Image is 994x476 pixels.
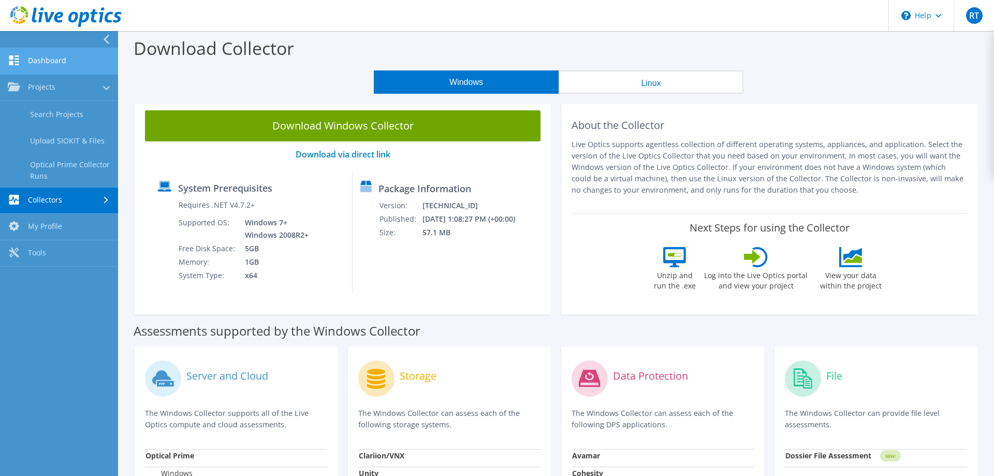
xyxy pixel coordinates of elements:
[358,408,540,430] p: The Windows Collector can assess each of the following storage systems.
[379,199,422,212] td: Version:
[785,451,871,460] strong: Dossier File Assessment
[178,255,237,269] td: Memory:
[690,222,850,234] label: Next Steps for using the Collector
[145,110,540,141] a: Download Windows Collector
[704,267,808,291] label: Log into the Live Optics portal and view your project
[145,408,327,430] p: The Windows Collector supports all of the Live Optics compute and cloud assessments.
[145,451,194,460] strong: Optical Prime
[134,36,294,60] label: Download Collector
[422,212,529,226] td: [DATE] 1:08:27 PM (+00:00)
[559,70,743,94] button: Linux
[400,371,436,381] label: Storage
[966,7,983,24] span: RT
[785,408,967,430] p: The Windows Collector can provide file level assessments.
[651,267,698,291] label: Unzip and run the .exe
[826,371,842,381] label: File
[572,408,754,430] p: The Windows Collector can assess each of the following DPS applications.
[379,226,422,239] td: Size:
[374,70,559,94] button: Windows
[237,216,311,242] td: Windows 7+ Windows 2008R2+
[186,371,268,381] label: Server and Cloud
[572,139,967,196] p: Live Optics supports agentless collection of different operating systems, appliances, and applica...
[178,183,272,193] label: System Prerequisites
[134,326,420,336] label: Assessments supported by the Windows Collector
[237,255,311,269] td: 1GB
[422,199,529,212] td: [TECHNICAL_ID]
[178,242,237,255] td: Free Disk Space:
[359,451,404,460] strong: Clariion/VNX
[178,216,237,242] td: Supported OS:
[885,453,896,459] tspan: NEW!
[378,183,471,194] label: Package Information
[296,149,390,160] a: Download via direct link
[237,269,311,282] td: x64
[572,451,600,460] strong: Avamar
[572,119,967,132] h2: About the Collector
[422,226,529,239] td: 57.1 MB
[179,200,255,210] label: Requires .NET V4.7.2+
[379,212,422,226] td: Published:
[613,371,688,381] label: Data Protection
[237,242,311,255] td: 5GB
[178,269,237,282] td: System Type:
[813,267,888,291] label: View your data within the project
[901,11,911,20] svg: \n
